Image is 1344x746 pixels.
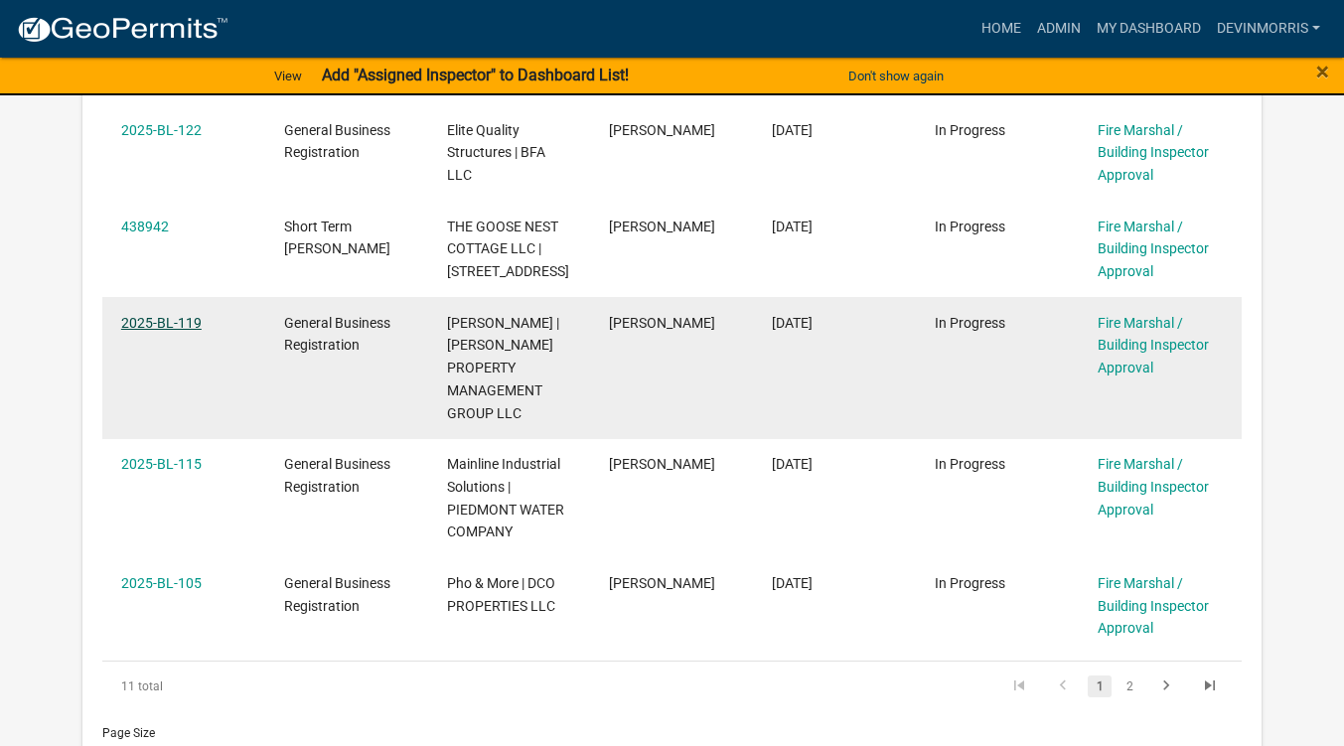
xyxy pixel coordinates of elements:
[1098,575,1209,637] a: Fire Marshal / Building Inspector Approval
[1044,675,1082,697] a: go to previous page
[609,575,715,591] span: John Nguyen
[935,219,1005,234] span: In Progress
[609,122,715,138] span: Alan Stoll
[1118,675,1141,697] a: 2
[772,315,813,331] span: 06/11/2025
[840,60,952,92] button: Don't show again
[447,219,569,280] span: THE GOOSE NEST COTTAGE LLC | 590 ROCKVILLE SPRINGS DR
[121,219,169,234] a: 438942
[447,315,559,421] span: Edward Jones | KNOX PROPERTY MANAGEMENT GROUP LLC
[973,10,1029,48] a: Home
[284,315,390,354] span: General Business Registration
[447,575,555,614] span: Pho & More | DCO PROPERTIES LLC
[935,315,1005,331] span: In Progress
[1098,456,1209,518] a: Fire Marshal / Building Inspector Approval
[1089,10,1209,48] a: My Dashboard
[121,456,202,472] a: 2025-BL-115
[772,456,813,472] span: 06/03/2025
[447,456,564,539] span: Mainline Industrial Solutions | PIEDMONT WATER COMPANY
[284,456,390,495] span: General Business Registration
[447,122,545,184] span: Elite Quality Structures | BFA LLC
[935,122,1005,138] span: In Progress
[1088,675,1112,697] a: 1
[772,122,813,138] span: 06/30/2025
[1115,670,1144,703] li: page 2
[772,575,813,591] span: 04/03/2025
[1000,675,1038,697] a: go to first page
[1085,670,1115,703] li: page 1
[935,456,1005,472] span: In Progress
[1029,10,1089,48] a: Admin
[772,219,813,234] span: 06/20/2025
[322,66,629,84] strong: Add "Assigned Inspector" to Dashboard List!
[1098,315,1209,376] a: Fire Marshal / Building Inspector Approval
[609,315,715,331] span: Edward Jones
[284,575,390,614] span: General Business Registration
[284,122,390,161] span: General Business Registration
[266,60,310,92] a: View
[935,575,1005,591] span: In Progress
[1209,10,1328,48] a: Devinmorris
[1098,122,1209,184] a: Fire Marshal / Building Inspector Approval
[1147,675,1185,697] a: go to next page
[102,662,327,711] div: 11 total
[121,315,202,331] a: 2025-BL-119
[121,575,202,591] a: 2025-BL-105
[284,219,390,257] span: Short Term Rental Registration
[1316,58,1329,85] span: ×
[609,456,715,472] span: Adam
[1098,219,1209,280] a: Fire Marshal / Building Inspector Approval
[1191,675,1229,697] a: go to last page
[121,122,202,138] a: 2025-BL-122
[609,219,715,234] span: Patricia Roe
[1316,60,1329,83] button: Close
